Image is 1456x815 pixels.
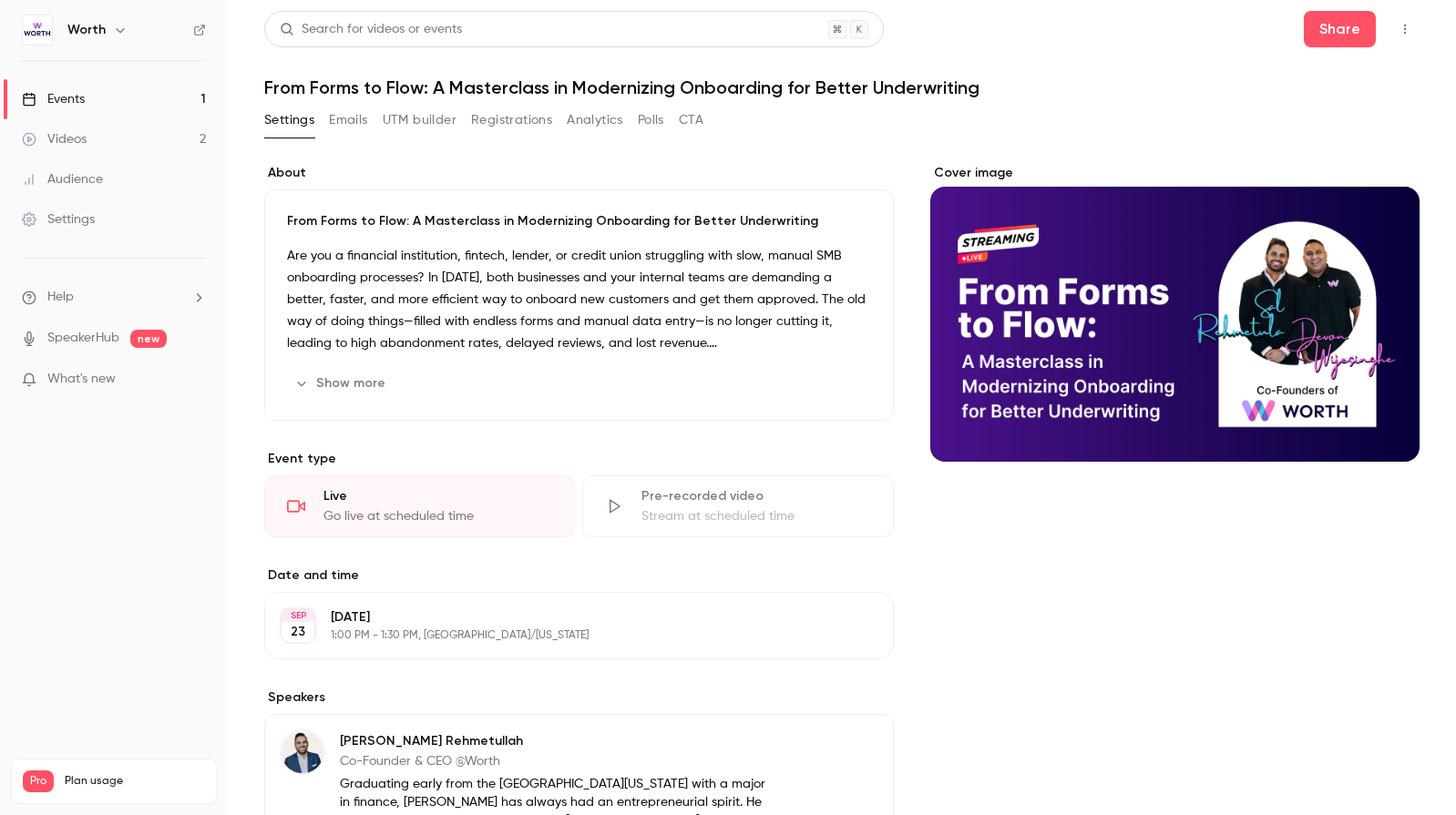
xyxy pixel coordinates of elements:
[331,608,797,627] p: [DATE]
[264,106,314,135] button: Settings
[638,106,664,135] button: Polls
[22,130,87,148] div: Videos
[287,212,871,230] p: From Forms to Flow: A Masterclass in Modernizing Onboarding for Better Underwriting
[471,106,552,135] button: Registrations
[930,164,1420,182] label: Cover image
[287,369,396,398] button: Show more
[331,628,797,643] p: 1:00 PM - 1:30 PM, [GEOGRAPHIC_DATA]/[US_STATE]
[184,372,206,388] iframe: Noticeable Trigger
[641,487,870,505] div: Pre-recorded video
[641,507,870,525] div: Stream at scheduled time
[47,329,119,348] a: SpeakerHub
[22,170,103,188] div: Audience
[264,76,1420,98] h1: From Forms to Flow: A Masterclass in Modernizing Onboarding for Better Underwriting
[280,20,462,39] div: Search for videos or events
[287,245,871,354] p: Are you a financial institution, fintech, lender, or credit union struggling with slow, manual SM...
[22,288,206,307] li: help-dropdown-opener
[65,774,205,789] span: Plan usage
[264,566,894,585] label: Date and time
[22,90,85,108] div: Events
[23,770,54,792] span: Pro
[567,106,623,135] button: Analytics
[340,752,775,770] p: Co-Founder & CEO @Worth
[264,450,894,468] p: Event type
[582,475,893,537] div: Pre-recorded videoStream at scheduled time
[22,210,95,229] div: Settings
[47,288,74,307] span: Help
[329,106,367,135] button: Emails
[340,732,775,750] p: [PERSON_NAME] Rehmetullah
[323,507,552,525] div: Go live at scheduled time
[1304,11,1376,47] button: Share
[282,609,314,622] div: SEP
[264,475,575,537] div: LiveGo live at scheduled time
[323,487,552,505] div: Live
[679,106,703,135] button: CTA
[930,164,1420,462] section: Cover image
[130,330,167,348] span: new
[67,21,106,39] h6: Worth
[281,730,324,774] img: Sal Rehmetullah
[383,106,456,135] button: UTM builder
[264,164,894,182] label: About
[47,370,116,389] span: What's new
[264,688,894,707] label: Speakers
[291,623,305,641] p: 23
[23,15,52,45] img: Worth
